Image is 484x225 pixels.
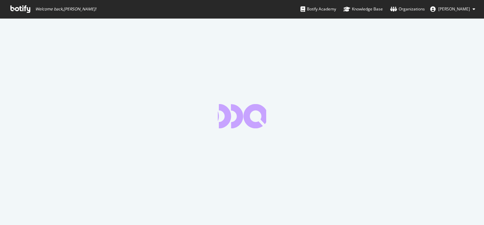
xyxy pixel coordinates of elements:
[35,6,96,12] span: Welcome back, [PERSON_NAME] !
[344,6,383,12] div: Knowledge Base
[438,6,470,12] span: Nina N
[425,4,481,14] button: [PERSON_NAME]
[390,6,425,12] div: Organizations
[300,6,336,12] div: Botify Academy
[218,104,266,128] div: animation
